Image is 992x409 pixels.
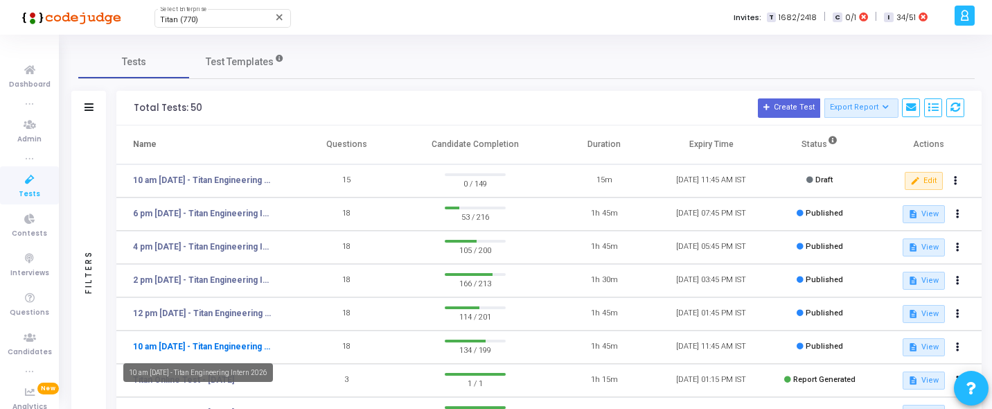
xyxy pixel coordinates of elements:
span: Tests [122,55,146,69]
span: 1682/2418 [779,12,817,24]
span: Report Generated [793,375,856,384]
span: 134 / 199 [445,342,506,356]
mat-icon: description [908,209,918,219]
span: New [37,383,59,394]
a: 12 pm [DATE] - Titan Engineering Intern 2026 [133,307,272,320]
span: Published [806,209,843,218]
span: Interviews [10,268,49,279]
td: 1h 45m [551,331,658,364]
th: Expiry Time [657,125,765,164]
span: Draft [815,175,833,184]
mat-icon: description [908,276,918,286]
th: Actions [874,125,982,164]
span: Questions [10,307,49,319]
span: Candidates [8,347,52,358]
span: 114 / 201 [445,309,506,323]
mat-icon: description [908,342,918,352]
span: 0/1 [845,12,856,24]
td: 1h 15m [551,364,658,397]
td: [DATE] 11:45 AM IST [657,331,765,364]
a: 4 pm [DATE] - Titan Engineering Intern 2026 [133,241,272,253]
td: 1h 30m [551,264,658,297]
button: View [903,338,945,356]
button: Create Test [758,98,820,118]
mat-icon: description [908,309,918,319]
a: 2 pm [DATE] - Titan Engineering Intern 2026 [133,274,272,286]
span: Published [806,308,843,317]
td: 15 [293,164,400,198]
span: Published [806,242,843,251]
span: 105 / 200 [445,243,506,256]
td: [DATE] 03:45 PM IST [657,264,765,297]
button: View [903,205,945,223]
th: Duration [551,125,658,164]
div: Filters [82,195,95,348]
td: 1h 45m [551,297,658,331]
span: Contests [12,228,47,240]
span: | [824,10,826,24]
button: Export Report [824,98,898,118]
button: View [903,305,945,323]
img: logo [17,3,121,31]
button: Edit [905,172,943,190]
th: Name [116,125,293,164]
span: Published [806,342,843,351]
span: 53 / 216 [445,209,506,223]
span: | [875,10,877,24]
td: 15m [551,164,658,198]
span: 0 / 149 [445,176,506,190]
td: 18 [293,198,400,231]
mat-icon: edit [910,176,920,186]
td: 1h 45m [551,198,658,231]
td: 18 [293,231,400,264]
td: 18 [293,331,400,364]
td: [DATE] 05:45 PM IST [657,231,765,264]
td: [DATE] 07:45 PM IST [657,198,765,231]
div: 10 am [DATE] - Titan Engineering Intern 2026 [123,363,273,382]
td: 18 [293,264,400,297]
span: Test Templates [206,55,274,69]
span: 34/51 [896,12,916,24]
mat-icon: description [908,376,918,385]
span: 1 / 1 [445,376,506,390]
span: C [833,12,842,23]
th: Candidate Completion [400,125,550,164]
span: Published [806,275,843,284]
span: Admin [17,134,42,146]
mat-icon: description [908,243,918,252]
th: Questions [293,125,400,164]
button: View [903,272,945,290]
a: 10 am [DATE] - Titan Engineering Intern 2026 [133,340,272,353]
span: Dashboard [9,79,51,91]
td: [DATE] 11:45 AM IST [657,164,765,198]
mat-icon: Clear [274,12,285,23]
span: 166 / 213 [445,276,506,290]
td: [DATE] 01:45 PM IST [657,297,765,331]
button: View [903,372,945,390]
td: 3 [293,364,400,397]
span: Titan (770) [160,15,198,24]
span: T [767,12,776,23]
button: View [903,238,945,256]
label: Invites: [734,12,761,24]
a: 6 pm [DATE] - Titan Engineering Intern 2026 [133,207,272,220]
span: Tests [19,189,40,200]
th: Status [765,125,874,164]
a: 10 am [DATE] - Titan Engineering Intern 2026 [133,174,272,186]
span: I [884,12,893,23]
td: [DATE] 01:15 PM IST [657,364,765,397]
td: 1h 45m [551,231,658,264]
td: 18 [293,297,400,331]
div: Total Tests: 50 [134,103,202,114]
